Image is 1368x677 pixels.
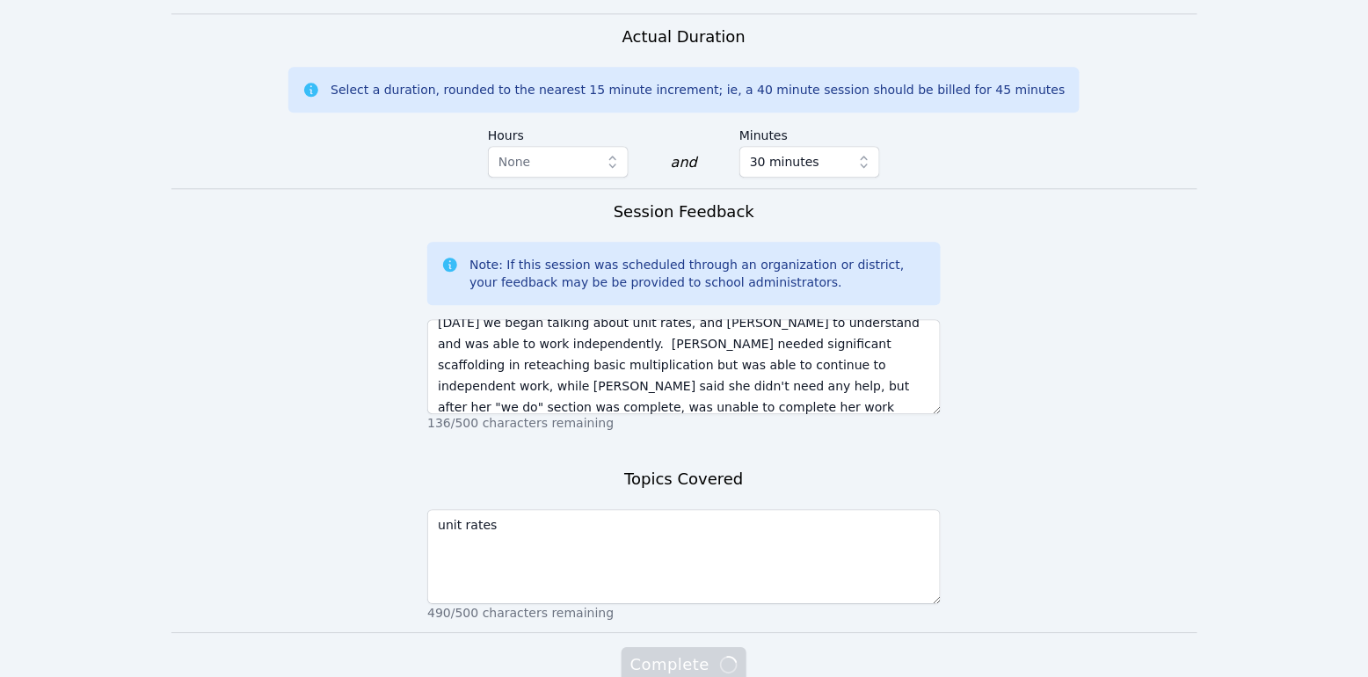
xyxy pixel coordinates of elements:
div: Note: If this session was scheduled through an organization or district, your feedback may be be ... [469,256,927,291]
label: Hours [488,120,629,146]
textarea: unit rates [427,509,941,604]
label: Minutes [739,120,880,146]
textarea: [DATE] we began talking about unit rates, and [PERSON_NAME] to understand and was able to work in... [427,319,941,414]
button: 30 minutes [739,146,880,178]
h3: Topics Covered [624,467,743,491]
div: Select a duration, rounded to the nearest 15 minute increment; ie, a 40 minute session should be ... [331,81,1065,98]
div: and [671,152,697,173]
button: None [488,146,629,178]
p: 490/500 characters remaining [427,604,941,622]
h3: Session Feedback [614,200,754,224]
span: 30 minutes [750,151,819,172]
span: None [498,155,531,169]
p: 136/500 characters remaining [427,414,941,432]
span: Complete [630,652,738,677]
h3: Actual Duration [622,25,746,49]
